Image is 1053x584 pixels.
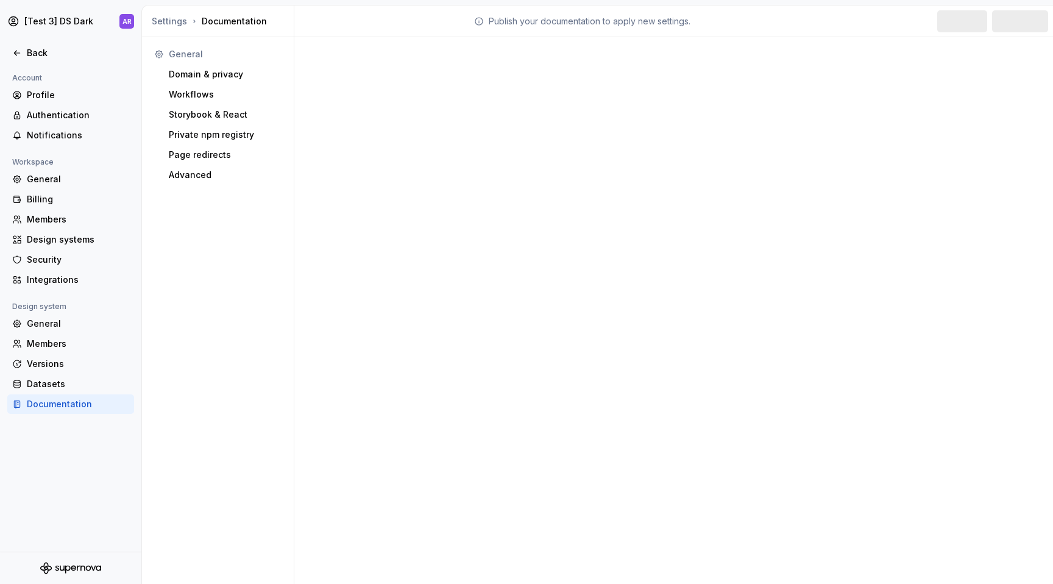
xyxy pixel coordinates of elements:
div: Billing [27,193,129,205]
a: Billing [7,190,134,209]
div: Storybook & React [169,109,282,121]
div: Security [27,254,129,266]
div: Documentation [27,398,129,410]
div: Private npm registry [169,129,282,141]
div: Notifications [27,129,129,141]
div: Members [27,338,129,350]
div: Integrations [27,274,129,286]
a: Page redirects [164,145,286,165]
div: Workspace [7,155,58,169]
button: Settings [152,15,187,27]
a: Members [7,210,134,229]
div: Versions [27,358,129,370]
a: Documentation [7,394,134,414]
div: General [169,48,282,60]
p: Publish your documentation to apply new settings. [489,15,690,27]
a: Datasets [7,374,134,394]
div: Profile [27,89,129,101]
div: [Test 3] DS Dark [24,15,93,27]
a: Design systems [7,230,134,249]
a: Advanced [164,165,286,185]
div: Workflows [169,88,282,101]
div: Datasets [27,378,129,390]
a: Notifications [7,126,134,145]
div: AR [122,16,132,26]
div: Members [27,213,129,226]
a: Workflows [164,85,286,104]
a: General [7,314,134,333]
div: Authentication [27,109,129,121]
div: Page redirects [169,149,282,161]
div: Design system [7,299,71,314]
div: Design systems [27,233,129,246]
div: Back [27,47,129,59]
a: Private npm registry [164,125,286,144]
div: Advanced [169,169,282,181]
a: Security [7,250,134,269]
a: Members [7,334,134,354]
div: Account [7,71,47,85]
a: Versions [7,354,134,374]
svg: Supernova Logo [40,562,101,574]
div: Domain & privacy [169,68,282,80]
div: Documentation [152,15,289,27]
div: General [27,173,129,185]
div: General [27,318,129,330]
a: General [7,169,134,189]
a: Integrations [7,270,134,290]
a: Storybook & React [164,105,286,124]
a: Back [7,43,134,63]
a: Authentication [7,105,134,125]
a: Domain & privacy [164,65,286,84]
button: [Test 3] DS DarkAR [2,8,139,35]
a: Profile [7,85,134,105]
